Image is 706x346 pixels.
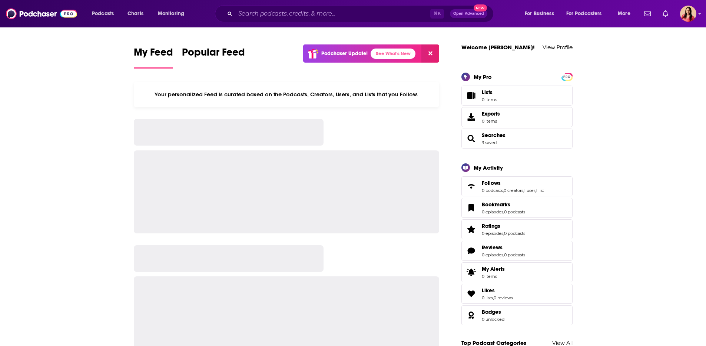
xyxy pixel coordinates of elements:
[464,289,479,299] a: Likes
[482,274,505,279] span: 0 items
[461,198,573,218] span: Bookmarks
[482,180,501,186] span: Follows
[474,164,503,171] div: My Activity
[453,12,484,16] span: Open Advanced
[222,5,501,22] div: Search podcasts, credits, & more...
[524,188,535,193] a: 1 user
[153,8,194,20] button: open menu
[158,9,184,19] span: Monitoring
[123,8,148,20] a: Charts
[680,6,696,22] button: Show profile menu
[503,252,504,257] span: ,
[482,132,506,139] a: Searches
[641,7,654,20] a: Show notifications dropdown
[563,73,571,79] a: PRO
[482,231,503,236] a: 0 episodes
[482,309,501,315] span: Badges
[461,219,573,239] span: Ratings
[464,267,479,277] span: My Alerts
[482,209,503,214] a: 0 episodes
[482,110,500,117] span: Exports
[235,8,430,20] input: Search podcasts, credits, & more...
[543,44,573,51] a: View Profile
[482,287,513,294] a: Likes
[525,9,554,19] span: For Business
[680,6,696,22] img: User Profile
[464,203,479,213] a: Bookmarks
[482,266,505,272] span: My Alerts
[371,49,415,59] a: See What's New
[430,9,444,19] span: ⌘ K
[182,46,245,69] a: Popular Feed
[464,133,479,144] a: Searches
[464,112,479,122] span: Exports
[134,46,173,63] span: My Feed
[464,310,479,320] a: Badges
[461,284,573,304] span: Likes
[482,223,500,229] span: Ratings
[566,9,602,19] span: For Podcasters
[482,119,500,124] span: 0 items
[461,129,573,149] span: Searches
[482,201,525,208] a: Bookmarks
[450,9,487,18] button: Open AdvancedNew
[482,140,497,145] a: 3 saved
[92,9,114,19] span: Podcasts
[563,74,571,80] span: PRO
[482,252,503,257] a: 0 episodes
[461,86,573,106] a: Lists
[504,252,525,257] a: 0 podcasts
[464,224,479,234] a: Ratings
[482,287,495,294] span: Likes
[461,262,573,282] a: My Alerts
[504,188,523,193] a: 0 creators
[127,9,143,19] span: Charts
[482,89,497,96] span: Lists
[618,9,630,19] span: More
[504,209,525,214] a: 0 podcasts
[482,180,544,186] a: Follows
[134,82,440,107] div: Your personalized Feed is curated based on the Podcasts, Creators, Users, and Lists that you Follow.
[87,8,123,20] button: open menu
[182,46,245,63] span: Popular Feed
[482,244,525,251] a: Reviews
[494,295,513,300] a: 0 reviews
[134,46,173,69] a: My Feed
[482,309,504,315] a: Badges
[461,44,535,51] a: Welcome [PERSON_NAME]!
[474,4,487,11] span: New
[321,50,368,57] p: Podchaser Update!
[461,176,573,196] span: Follows
[503,231,504,236] span: ,
[535,188,536,193] span: ,
[520,8,563,20] button: open menu
[523,188,524,193] span: ,
[482,97,497,102] span: 0 items
[461,107,573,127] a: Exports
[464,181,479,192] a: Follows
[482,223,525,229] a: Ratings
[482,244,503,251] span: Reviews
[680,6,696,22] span: Logged in as michelle.weinfurt
[6,7,77,21] a: Podchaser - Follow, Share and Rate Podcasts
[482,201,510,208] span: Bookmarks
[504,231,525,236] a: 0 podcasts
[561,8,613,20] button: open menu
[482,89,493,96] span: Lists
[482,295,493,300] a: 0 lists
[613,8,640,20] button: open menu
[482,188,503,193] a: 0 podcasts
[660,7,671,20] a: Show notifications dropdown
[464,90,479,101] span: Lists
[482,317,504,322] a: 0 unlocked
[464,246,479,256] a: Reviews
[503,209,504,214] span: ,
[474,73,492,80] div: My Pro
[461,305,573,325] span: Badges
[461,241,573,261] span: Reviews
